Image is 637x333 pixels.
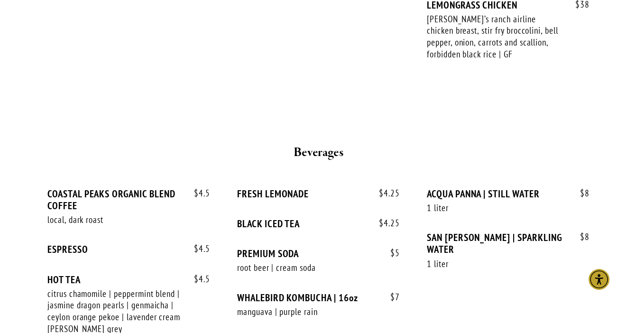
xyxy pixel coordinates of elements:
div: 1 liter [427,258,563,270]
span: 7 [381,292,400,303]
div: FRESH LEMONADE [237,188,400,200]
div: [PERSON_NAME]’s ranch airline chicken breast, stir fry broccolini, bell pepper, onion, carrots an... [427,13,563,60]
span: 4.5 [185,188,210,199]
div: ESPRESSO [47,243,210,255]
div: BLACK ICED TEA [237,218,400,230]
strong: Beverages [294,144,343,161]
span: $ [580,187,585,199]
span: 4.25 [369,218,400,229]
div: PREMIUM SODA [237,248,400,259]
div: local, dark roast [47,214,183,226]
span: $ [390,291,395,303]
div: manguava | purple rain [237,306,373,318]
span: $ [379,187,384,199]
span: 4.5 [185,243,210,254]
div: HOT TEA [47,274,210,286]
span: $ [194,187,199,199]
div: COASTAL PEAKS ORGANIC BLEND COFFEE [47,188,210,212]
span: $ [379,217,384,229]
div: SAN [PERSON_NAME] | SPARKLING WATER [427,231,590,255]
span: $ [580,231,585,242]
span: 8 [571,188,590,199]
span: $ [390,247,395,259]
div: 1 liter [427,202,563,214]
div: ACQUA PANNA | STILL WATER [427,188,590,200]
span: $ [194,243,199,254]
div: root beer | cream soda [237,262,373,274]
div: WHALEBIRD KOMBUCHA | 16oz [237,292,400,304]
span: 4.25 [369,188,400,199]
span: 8 [571,231,590,242]
span: 4.5 [185,274,210,285]
span: 5 [381,248,400,259]
div: Accessibility Menu [589,269,609,290]
span: $ [194,273,199,285]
